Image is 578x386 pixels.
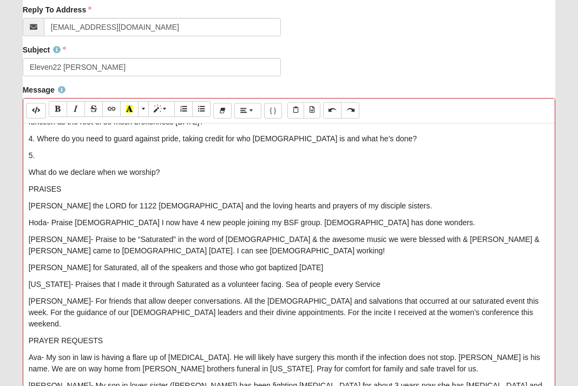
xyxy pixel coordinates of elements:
[234,103,261,119] button: Paragraph
[29,296,550,330] p: [PERSON_NAME]- For friends that allow deeper conversations. All the [DEMOGRAPHIC_DATA] and salvat...
[120,101,139,117] button: Recent Color
[29,133,550,145] p: 4. Where do you need to guard against pride, taking credit for who [DEMOGRAPHIC_DATA] is and what...
[84,101,103,117] button: Strikethrough (⌘+⇧+S)
[192,101,211,117] button: Unordered list (⌘+⇧+NUM7)
[174,101,193,117] button: Ordered list (⌘+⇧+NUM8)
[29,217,550,228] p: Hoda- Praise [DEMOGRAPHIC_DATA] I now have 4 new people joining my BSF group. [DEMOGRAPHIC_DATA] ...
[29,167,550,178] p: What do we declare when we worship?
[23,44,67,55] label: Subject
[341,102,359,118] button: Redo (⌘+⇧+Z)
[264,103,283,119] button: Merge Field
[29,150,550,161] p: 5.
[29,184,550,195] p: PRAISES
[138,101,149,117] button: More Color
[148,101,175,117] button: Style
[67,101,85,117] button: Italic (⌘+I)
[323,102,341,118] button: Undo (⌘+Z)
[26,103,46,119] button: Code Editor
[49,101,67,117] button: Bold (⌘+B)
[102,101,121,117] button: Link (⌘+K)
[23,4,91,15] label: Reply To Address
[304,102,320,118] button: Paste from Word
[29,234,550,257] p: [PERSON_NAME]- Praise to be “Saturated” in the word of [DEMOGRAPHIC_DATA] & the awesome music we ...
[29,262,550,273] p: [PERSON_NAME] for Saturated, all of the speakers and those who got baptized [DATE]
[29,200,550,212] p: [PERSON_NAME] the LORD for 1122 [DEMOGRAPHIC_DATA] and the loving hearts and prayers of my discip...
[29,335,550,346] p: PRAYER REQUESTS
[29,279,550,290] p: [US_STATE]- Praises that I made it through Saturated as a volunteer facing. Sea of people every S...
[23,84,65,95] label: Message
[29,352,550,375] p: Ava- My son in law is having a flare up of [MEDICAL_DATA]. He will likely have surgery this month...
[287,102,304,118] button: Paste Text
[213,103,232,119] button: Remove Font Style (⌘+\)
